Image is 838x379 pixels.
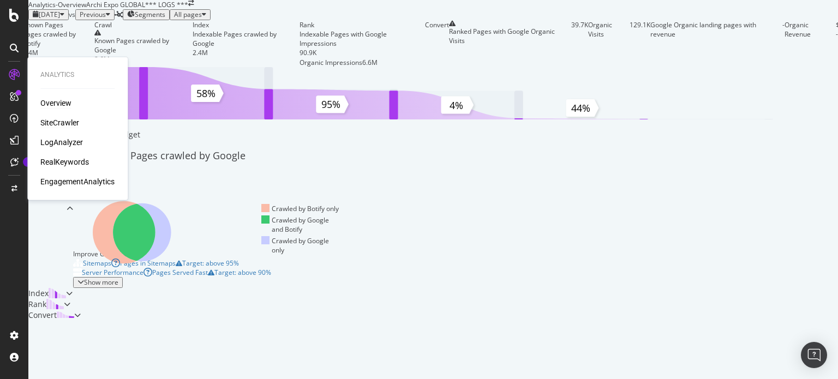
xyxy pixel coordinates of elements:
a: Overview [40,98,71,109]
span: Previous [80,10,106,19]
button: All pages [170,9,211,20]
div: Ranked Pages with Google Organic Visits [449,27,572,45]
div: Rank [300,20,314,29]
div: 2.6M [94,55,192,64]
text: 95% [321,98,340,111]
div: Crawl [28,129,49,288]
div: Crawl [94,20,112,29]
div: Index [193,20,209,29]
div: Tooltip anchor [23,157,33,167]
div: Known Pages crawled by Google [94,36,192,55]
button: [DATE] [28,9,69,20]
div: Open Intercom Messenger [801,342,827,368]
div: 4.4M [23,48,94,57]
div: Known Pages [23,20,63,29]
text: 58% [196,87,216,100]
div: 6.6M [362,58,378,67]
img: block-icon [57,310,74,320]
span: Segments [135,10,165,19]
div: Known Pages crawled by Google [96,149,246,163]
div: Indexable Pages crawled by Google [193,29,300,48]
div: 90.9K [300,48,425,57]
div: Crawled by Google only [261,236,340,255]
div: 129.1K [630,20,650,67]
span: All pages [174,10,202,19]
button: Segments [123,9,170,20]
div: Rank [28,299,46,310]
div: Organic Revenue [785,20,836,67]
div: Convert [425,20,449,29]
a: LogAnalyzer [40,137,83,148]
span: vs [69,10,75,19]
text: 44% [571,101,590,115]
div: - [782,20,785,67]
div: Google Organic landing pages with revenue [650,20,782,39]
div: Organic Impressions [300,58,362,67]
text: 4% [450,98,463,111]
img: block-icon [49,288,66,298]
div: Analytics [40,70,115,80]
div: 39.7K [571,20,588,67]
div: Crawled by Google and Botify [261,215,340,234]
div: Indexable Pages with Google Impressions [300,29,425,48]
div: Organic Visits [588,20,629,67]
a: RealKeywords [40,157,89,167]
div: Index [28,288,49,299]
a: EngagementAnalytics [40,176,115,187]
div: Convert [28,310,57,321]
div: Crawled by Botify only [261,204,339,213]
div: 2.4M [193,48,300,57]
img: block-icon [46,299,64,309]
a: SiteCrawler [40,117,79,128]
span: 2025 Sep. 2nd [39,10,60,19]
button: Previous [75,9,115,20]
div: Pages crawled by Botify [23,29,94,48]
